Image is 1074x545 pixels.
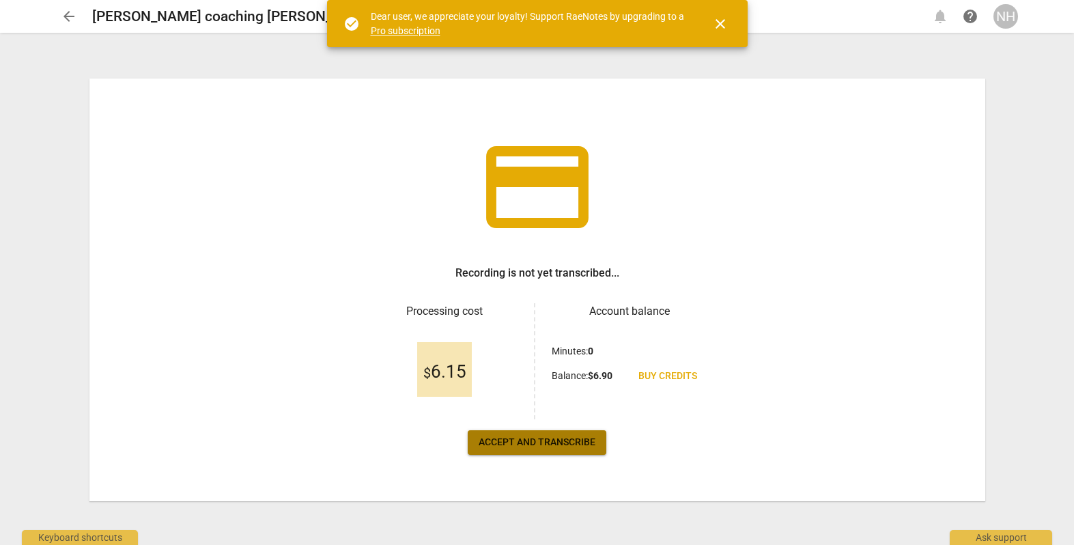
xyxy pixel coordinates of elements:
[371,10,688,38] div: Dear user, we appreciate your loyalty! Support RaeNotes by upgrading to a
[552,303,708,320] h3: Account balance
[22,530,138,545] div: Keyboard shortcuts
[588,370,612,381] b: $ 6.90
[92,8,376,25] h2: [PERSON_NAME] coaching [PERSON_NAME]
[588,346,593,357] b: 0
[638,369,697,383] span: Buy credits
[371,25,440,36] a: Pro subscription
[468,430,606,455] button: Accept and transcribe
[367,303,523,320] h3: Processing cost
[423,365,431,381] span: $
[552,369,612,383] p: Balance :
[423,362,466,382] span: 6.15
[479,436,595,449] span: Accept and transcribe
[61,8,77,25] span: arrow_back
[993,4,1018,29] button: NH
[476,126,599,249] span: credit_card
[962,8,978,25] span: help
[455,265,619,281] h3: Recording is not yet transcribed...
[627,364,708,389] a: Buy credits
[712,16,729,32] span: close
[950,530,1052,545] div: Ask support
[552,344,593,359] p: Minutes :
[958,4,983,29] a: Help
[343,16,360,32] span: check_circle
[704,8,737,40] button: Close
